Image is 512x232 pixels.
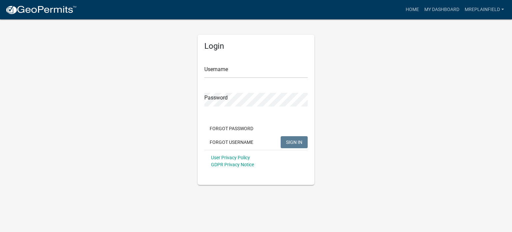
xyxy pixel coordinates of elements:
a: User Privacy Policy [211,155,250,160]
a: GDPR Privacy Notice [211,162,254,167]
h5: Login [204,41,308,51]
button: Forgot Password [204,123,259,135]
button: Forgot Username [204,136,259,148]
button: SIGN IN [281,136,308,148]
a: My Dashboard [422,3,462,16]
a: MREPlainfield [462,3,507,16]
a: Home [403,3,422,16]
span: SIGN IN [286,139,302,145]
